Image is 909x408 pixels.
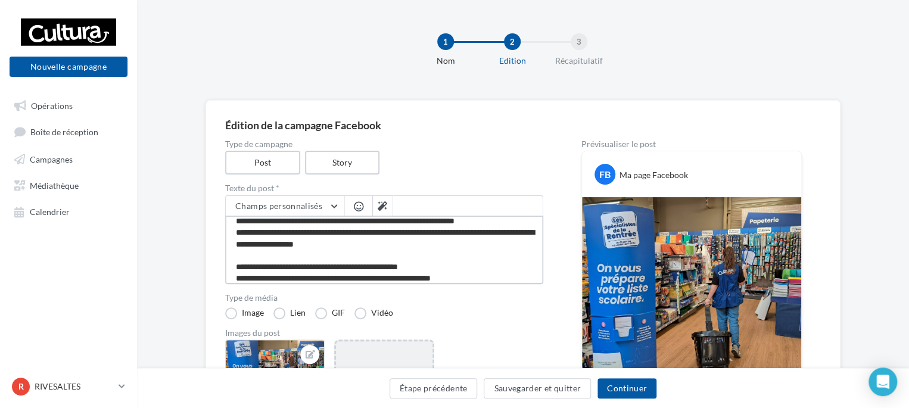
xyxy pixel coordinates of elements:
a: Médiathèque [7,174,130,195]
div: Prévisualiser le post [581,140,802,148]
div: Images du post [225,329,543,337]
a: Calendrier [7,200,130,222]
div: Récapitulatif [541,55,617,67]
div: Edition [474,55,550,67]
div: Open Intercom Messenger [868,367,897,396]
div: Ma page Facebook [620,169,688,181]
label: Post [225,151,300,175]
div: Édition de la campagne Facebook [225,120,821,130]
button: Étape précédente [390,378,478,398]
label: Vidéo [354,307,393,319]
span: Opérations [31,100,73,110]
label: Lien [273,307,306,319]
a: Campagnes [7,148,130,169]
div: 3 [571,33,587,50]
span: Campagnes [30,154,73,164]
label: Texte du post * [225,184,543,192]
a: Boîte de réception [7,120,130,142]
span: Médiathèque [30,180,79,190]
div: 1 [437,33,454,50]
label: Story [305,151,380,175]
span: Boîte de réception [30,127,98,137]
a: Opérations [7,94,130,116]
div: Nom [407,55,484,67]
p: RIVESALTES [35,381,114,393]
label: GIF [315,307,345,319]
div: FB [594,164,615,185]
label: Image [225,307,264,319]
button: Nouvelle campagne [10,57,127,77]
a: R RIVESALTES [10,375,127,398]
button: Sauvegarder et quitter [484,378,591,398]
button: Champs personnalisés [226,196,344,216]
span: Calendrier [30,207,70,217]
div: 2 [504,33,521,50]
label: Type de campagne [225,140,543,148]
button: Continuer [597,378,656,398]
label: Type de média [225,294,543,302]
span: R [18,381,24,393]
span: Champs personnalisés [235,201,322,211]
